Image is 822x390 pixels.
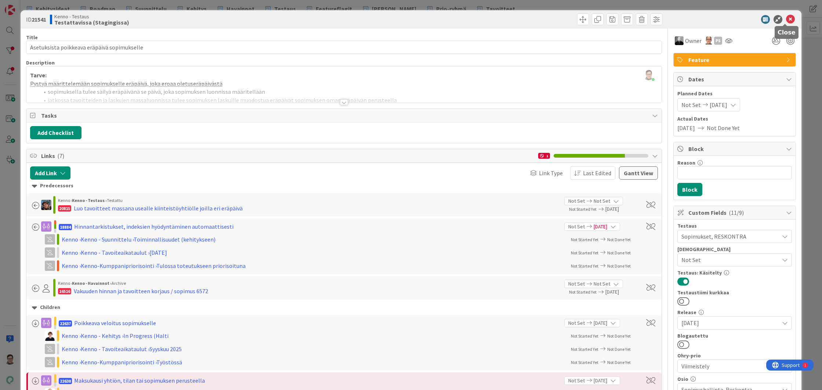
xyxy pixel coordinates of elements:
[677,310,792,315] div: Release
[705,37,713,45] img: PK
[688,75,782,84] span: Dates
[677,247,792,252] div: [DEMOGRAPHIC_DATA]
[45,331,55,341] img: MT
[607,346,631,352] span: Not Done Yet
[59,378,72,384] span: 22638
[571,333,598,339] span: Not Started Yet
[107,198,123,203] span: Testattu
[568,377,585,385] span: Not Set
[72,280,112,286] b: Kenno - Havainnot ›
[594,280,610,288] span: Not Set
[605,288,638,296] span: [DATE]
[570,166,615,180] button: Last Edited
[32,16,46,23] b: 21541
[568,197,585,205] span: Not Set
[32,303,656,312] div: Children
[677,223,792,228] div: Testaus
[707,124,740,132] span: Not Done Yet
[538,153,550,159] div: 1
[607,333,631,339] span: Not Done Yet
[677,376,792,382] div: Osio
[41,200,51,210] img: PP
[30,80,222,87] u: Pystyä määrittelemään sopimukselle eräpäivä, joka eroaa oletuseräpäivästä
[619,166,658,180] button: Gantt View
[571,237,598,242] span: Not Started Yet
[62,261,253,270] div: Kenno › Kenno-Kumppanipriorisointi › Tulossa toteutukseen priorisoituna
[58,280,72,286] span: Kenno ›
[594,197,610,205] span: Not Set
[571,360,598,365] span: Not Started Yet
[568,223,585,231] span: Not Set
[607,263,631,269] span: Not Done Yet
[41,111,648,120] span: Tasks
[62,345,253,353] div: Kenno › Kenno - Tavoiteaikataulut › Syyskuu 2025
[729,209,744,216] span: ( 11/9 )
[675,36,684,45] img: MV
[15,1,33,10] span: Support
[714,37,722,45] div: PS
[677,159,695,166] label: Reason
[607,250,631,255] span: Not Done Yet
[26,15,46,24] span: ID
[778,29,796,36] h5: Close
[62,358,253,367] div: Kenno › Kenno-Kumppanipriorisointi › Työstössä
[677,270,792,275] div: Testaus: Käsitelty
[30,166,70,180] button: Add Link
[685,36,702,45] span: Owner
[681,100,701,109] span: Not Set
[32,182,656,190] div: Predecessors
[59,320,72,327] span: 22637
[74,287,208,295] div: Vakuuden hinnan ja tavoitteen korjaus / sopimus 6572
[568,319,585,327] span: Not Set
[681,361,775,371] span: Viimeistely
[112,280,126,286] span: Archive
[677,115,792,123] span: Actual Dates
[568,280,585,288] span: Not Set
[594,377,607,385] span: [DATE]
[571,263,598,269] span: Not Started Yet
[30,71,47,79] strong: Tarve:
[677,353,792,358] div: Ohry-prio
[594,223,607,231] span: [DATE]
[644,70,654,80] img: TLZ6anu1DcGAWb83eubghn1RH4uaPPi4.jfif
[688,144,782,153] span: Block
[539,169,563,177] span: Link Type
[607,360,631,365] span: Not Done Yet
[41,151,535,160] span: Links
[607,237,631,242] span: Not Done Yet
[58,205,71,211] div: 20815
[26,41,662,54] input: type card name here...
[710,100,727,109] span: [DATE]
[677,124,695,132] span: [DATE]
[681,232,779,241] span: Sopimukset, RESKONTRA
[569,289,597,295] span: Not Started Yet
[58,288,71,294] div: 16516
[54,19,129,25] b: Testattavissa (Stagingissa)
[681,319,779,327] span: [DATE]
[74,319,156,327] div: Poikkeava veloitus sopimukselle
[58,198,72,203] span: Kenno ›
[26,59,55,66] span: Description
[38,3,40,9] div: 1
[57,152,64,159] span: ( 7 )
[677,183,702,196] button: Block
[688,208,782,217] span: Custom Fields
[26,34,38,41] label: Title
[605,205,638,213] span: [DATE]
[74,222,233,231] div: Hinnantarkistukset, indeksien hyödyntäminen automaattisesti
[62,235,253,244] div: Kenno › Kenno - Suunnittelu › Toiminnallisuudet (kehitykseen)
[72,198,107,203] b: Kenno - Testaus ›
[571,250,598,255] span: Not Started Yet
[74,204,243,213] div: Luo tavoitteet massana usealle kiinteistöyhtiölle joilla eri eräpäivä
[677,90,792,97] span: Planned Dates
[688,55,782,64] span: Feature
[62,331,253,340] div: Kenno › Kenno - Kehitys › In Progress (Halti
[677,290,792,295] div: Testaustiimi kurkkaa
[677,333,792,338] div: Blogautettu
[594,319,607,327] span: [DATE]
[583,169,611,177] span: Last Edited
[74,376,205,385] div: Maksukausi yhtiön, tilan tai sopimuksen perusteella
[569,206,597,212] span: Not Started Yet
[30,126,82,139] button: Add Checklist
[62,248,253,257] div: Kenno › Kenno - Tavoiteaikataulut › [DATE]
